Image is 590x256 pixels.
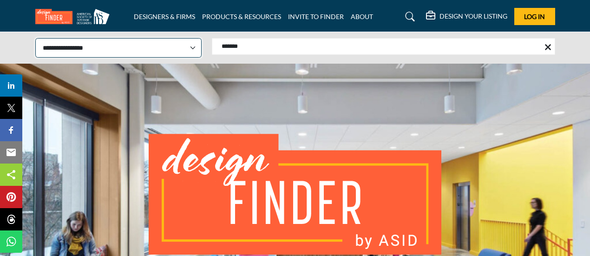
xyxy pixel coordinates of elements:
img: image [149,134,441,255]
a: DESIGNERS & FIRMS [134,13,195,20]
a: PRODUCTS & RESOURCES [202,13,281,20]
span: Log In [524,13,545,20]
a: Search [396,9,421,24]
h5: DESIGN YOUR LISTING [439,12,507,20]
input: Search Solutions [212,38,555,55]
a: ABOUT [351,13,373,20]
button: Log In [514,8,555,25]
img: Site Logo [35,9,114,24]
select: Select Listing Type Dropdown [35,38,202,58]
a: INVITE TO FINDER [288,13,344,20]
div: DESIGN YOUR LISTING [426,11,507,22]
